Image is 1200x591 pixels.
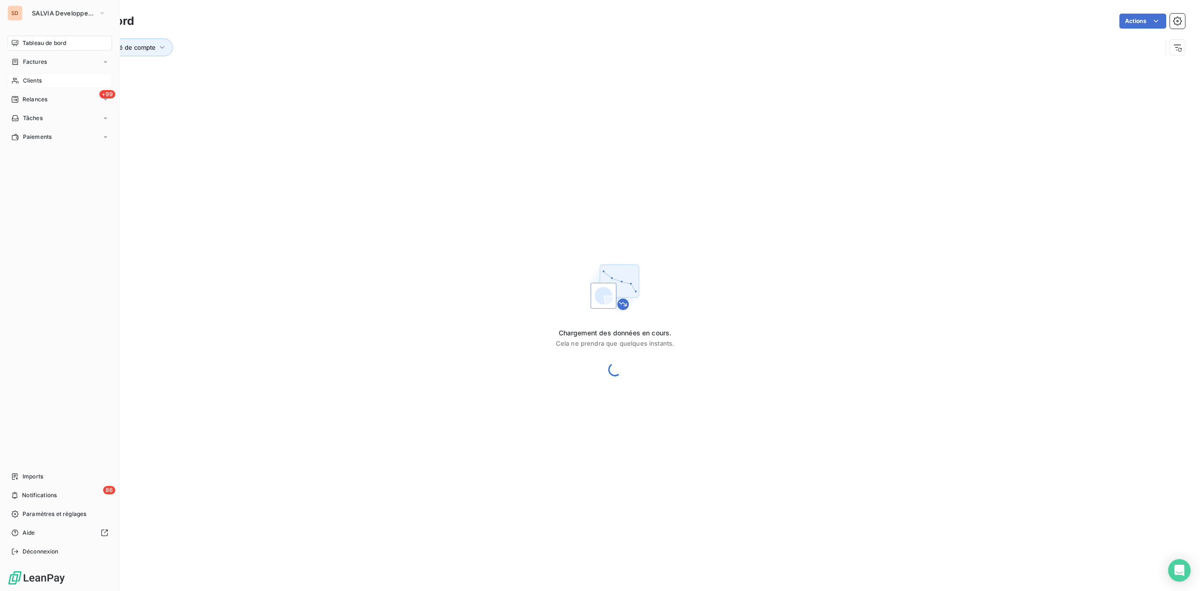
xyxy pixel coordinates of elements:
[22,39,66,47] span: Tableau de bord
[22,491,57,500] span: Notifications
[585,257,645,317] img: First time
[23,133,52,141] span: Paiements
[1119,14,1166,29] button: Actions
[32,9,95,17] span: SALVIA Developpement
[88,38,173,56] button: Chargé de compte
[7,525,112,540] a: Aide
[103,486,115,494] span: 86
[556,328,675,338] span: Chargement des données en cours.
[23,76,42,85] span: Clients
[22,472,43,481] span: Imports
[99,90,115,98] span: +99
[7,6,22,21] div: SD
[22,547,59,556] span: Déconnexion
[23,114,43,122] span: Tâches
[22,95,47,104] span: Relances
[1168,559,1191,582] div: Open Intercom Messenger
[22,529,35,537] span: Aide
[101,44,156,51] span: Chargé de compte
[23,58,47,66] span: Factures
[7,570,66,585] img: Logo LeanPay
[22,510,86,518] span: Paramètres et réglages
[556,340,675,347] span: Cela ne prendra que quelques instants.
